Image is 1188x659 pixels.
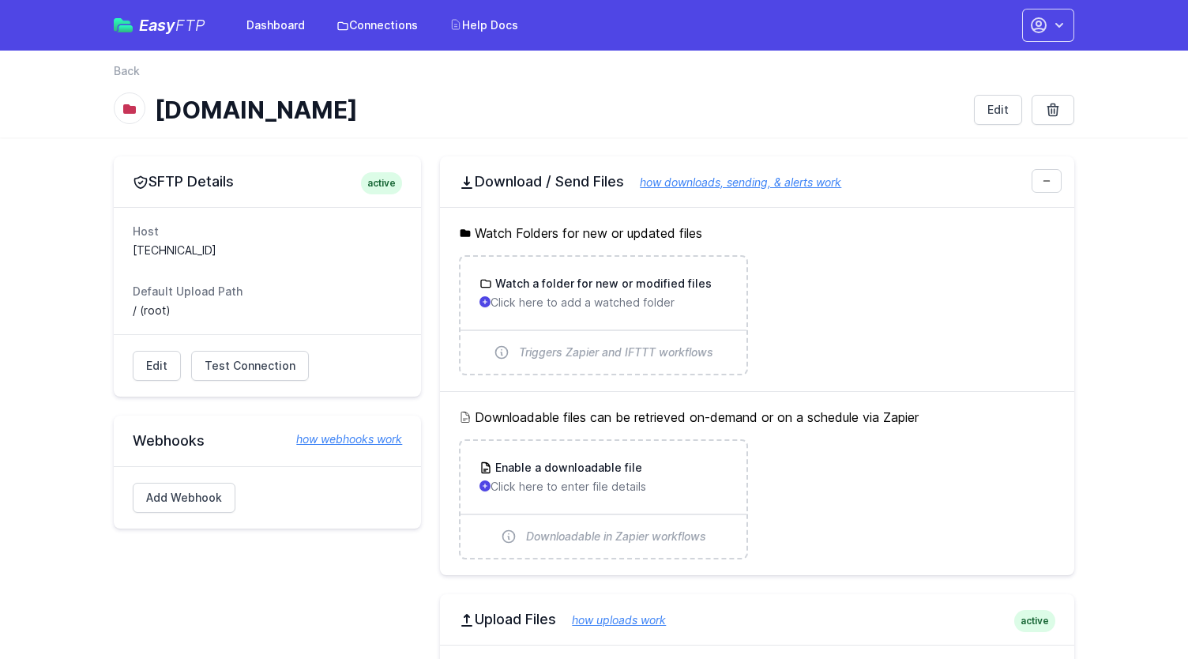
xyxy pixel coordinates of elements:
h2: Download / Send Files [459,172,1055,191]
img: easyftp_logo.png [114,18,133,32]
a: Dashboard [237,11,314,40]
a: Connections [327,11,427,40]
h5: Downloadable files can be retrieved on-demand or on a schedule via Zapier [459,408,1055,427]
p: Click here to add a watched folder [479,295,727,311]
dd: [TECHNICAL_ID] [133,243,402,258]
h3: Watch a folder for new or modified files [492,276,712,292]
h5: Watch Folders for new or updated files [459,224,1055,243]
span: Test Connection [205,358,295,374]
span: Downloadable in Zapier workflows [526,529,706,544]
h2: SFTP Details [133,172,402,191]
h1: [DOMAIN_NAME] [155,96,961,124]
a: EasyFTP [114,17,205,33]
dt: Host [133,224,402,239]
span: Triggers Zapier and IFTTT workflows [519,345,713,360]
h2: Upload Files [459,610,1055,629]
h2: Webhooks [133,431,402,450]
a: Help Docs [440,11,528,40]
span: active [361,172,402,194]
a: Enable a downloadable file Click here to enter file details Downloadable in Zapier workflows [461,441,746,558]
a: how webhooks work [280,431,402,447]
h3: Enable a downloadable file [492,460,642,476]
dd: / (root) [133,303,402,318]
span: FTP [175,16,205,35]
a: Test Connection [191,351,309,381]
span: Easy [139,17,205,33]
a: Edit [974,95,1022,125]
a: how downloads, sending, & alerts work [624,175,841,189]
a: Edit [133,351,181,381]
dt: Default Upload Path [133,284,402,299]
a: Watch a folder for new or modified files Click here to add a watched folder Triggers Zapier and I... [461,257,746,374]
p: Click here to enter file details [479,479,727,495]
a: how uploads work [556,613,666,627]
span: active [1014,610,1055,632]
nav: Breadcrumb [114,63,1074,88]
a: Add Webhook [133,483,235,513]
a: Back [114,63,140,79]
